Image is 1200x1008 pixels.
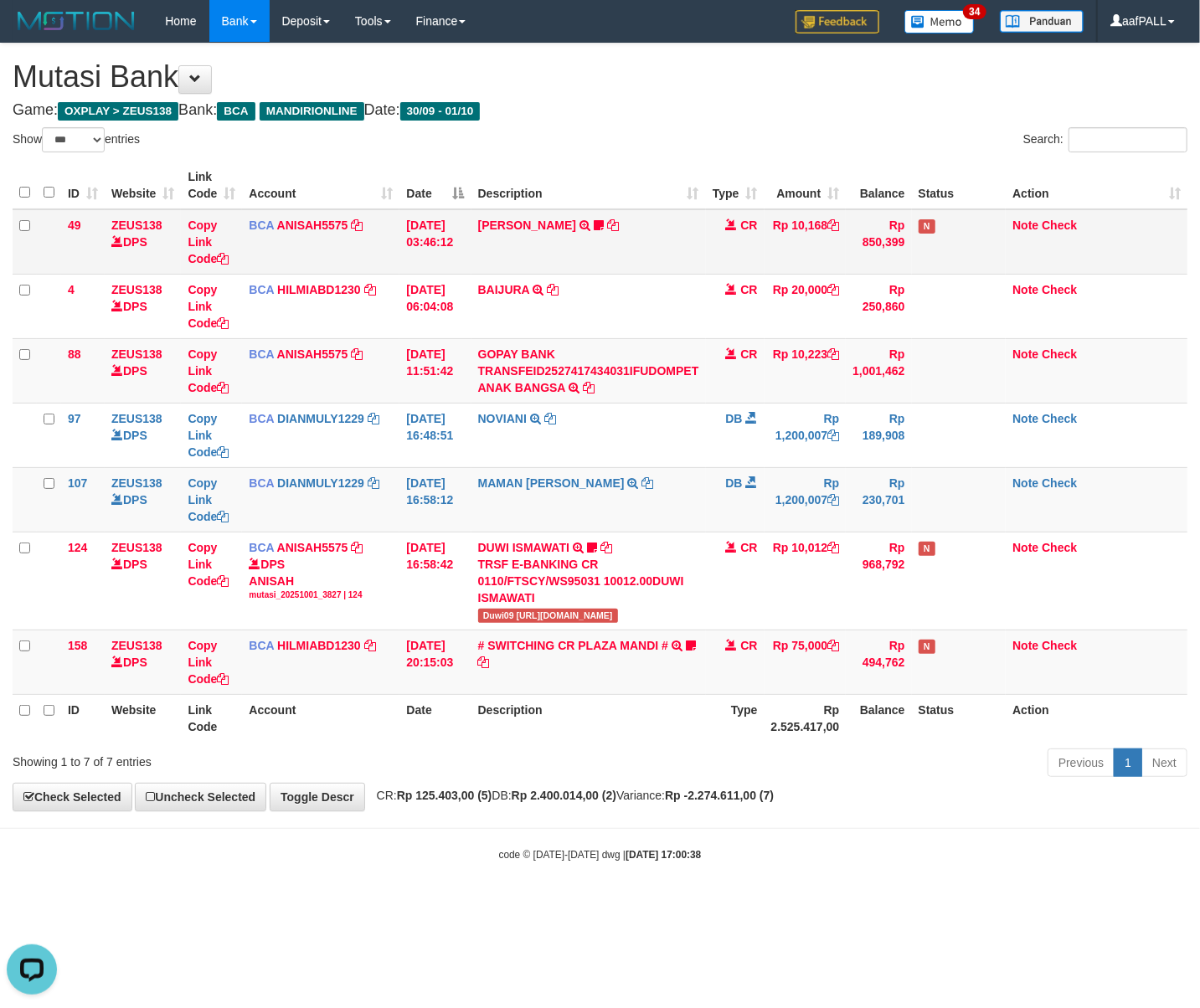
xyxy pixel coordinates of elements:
[105,630,181,694] td: DPS
[765,467,847,532] td: Rp 1,200,007
[512,789,616,802] strong: Rp 2.400.014,00 (2)
[547,283,559,296] a: Copy BAIJURA to clipboard
[583,381,595,394] a: Copy GOPAY BANK TRANSFEID2527417434031IFUDOMPET ANAK BANGSA to clipboard
[641,476,653,490] a: Copy MAMAN AGUSTIAN to clipboard
[105,403,181,467] td: DPS
[277,283,361,296] a: HILMIABD1230
[249,347,274,361] span: BCA
[399,694,471,742] th: Date
[706,694,765,742] th: Type
[351,219,363,232] a: Copy ANISAH5575 to clipboard
[188,412,229,459] a: Copy Link Code
[277,412,364,425] a: DIANMULY1229
[277,347,348,361] a: ANISAH5575
[665,789,774,802] strong: Rp -2.274.611,00 (7)
[399,209,471,275] td: [DATE] 03:46:12
[61,694,105,742] th: ID
[111,219,162,232] a: ZEUS138
[740,219,757,232] span: CR
[364,283,376,296] a: Copy HILMIABD1230 to clipboard
[827,283,839,296] a: Copy Rp 20,000 to clipboard
[607,219,619,232] a: Copy INA PAUJANAH to clipboard
[963,4,986,19] span: 34
[919,640,935,654] span: Has Note
[397,789,492,802] strong: Rp 125.403,00 (5)
[740,347,757,361] span: CR
[827,639,839,652] a: Copy Rp 75,000 to clipboard
[765,403,847,467] td: Rp 1,200,007
[217,102,255,121] span: BCA
[260,102,364,121] span: MANDIRIONLINE
[368,476,379,490] a: Copy DIANMULY1229 to clipboard
[188,283,229,330] a: Copy Link Code
[1042,639,1077,652] a: Check
[796,10,879,33] img: Feedback.jpg
[544,412,556,425] a: Copy NOVIANI to clipboard
[846,209,911,275] td: Rp 850,399
[1012,476,1038,490] a: Note
[368,789,774,802] span: CR: DB: Variance:
[249,476,274,490] span: BCA
[725,476,742,490] span: DB
[765,209,847,275] td: Rp 10,168
[188,347,229,394] a: Copy Link Code
[277,541,348,554] a: ANISAH5575
[471,694,706,742] th: Description
[765,274,847,338] td: Rp 20,000
[111,476,162,490] a: ZEUS138
[111,347,162,361] a: ZEUS138
[13,783,132,811] a: Check Selected
[135,783,266,811] a: Uncheck Selected
[600,541,612,554] a: Copy DUWI ISMAWATI to clipboard
[478,656,490,669] a: Copy # SWITCHING CR PLAZA MANDI # to clipboard
[249,219,274,232] span: BCA
[111,283,162,296] a: ZEUS138
[706,162,765,209] th: Type: activate to sort column ascending
[277,639,361,652] a: HILMIABD1230
[478,283,530,296] a: BAIJURA
[478,541,569,554] a: DUWI ISMAWATI
[42,127,105,152] select: Showentries
[846,338,911,403] td: Rp 1,001,462
[1000,10,1084,33] img: panduan.png
[68,541,87,554] span: 124
[740,639,757,652] span: CR
[105,338,181,403] td: DPS
[277,219,348,232] a: ANISAH5575
[61,162,105,209] th: ID: activate to sort column ascending
[400,102,481,121] span: 30/09 - 01/10
[68,639,87,652] span: 158
[765,532,847,630] td: Rp 10,012
[270,783,365,811] a: Toggle Descr
[188,639,229,686] a: Copy Link Code
[904,10,975,33] img: Button%20Memo.svg
[827,347,839,361] a: Copy Rp 10,223 to clipboard
[242,694,399,742] th: Account
[13,8,140,33] img: MOTION_logo.png
[1069,127,1187,152] input: Search:
[765,630,847,694] td: Rp 75,000
[277,476,364,490] a: DIANMULY1229
[765,162,847,209] th: Amount: activate to sort column ascending
[765,338,847,403] td: Rp 10,223
[68,412,81,425] span: 97
[399,274,471,338] td: [DATE] 06:04:08
[912,162,1007,209] th: Status
[827,219,839,232] a: Copy Rp 10,168 to clipboard
[188,541,229,588] a: Copy Link Code
[111,412,162,425] a: ZEUS138
[499,849,702,861] small: code © [DATE]-[DATE] dwg |
[105,532,181,630] td: DPS
[1006,162,1187,209] th: Action: activate to sort column ascending
[740,541,757,554] span: CR
[13,60,1187,94] h1: Mutasi Bank
[478,412,527,425] a: NOVIANI
[1012,541,1038,554] a: Note
[249,283,274,296] span: BCA
[827,429,839,442] a: Copy Rp 1,200,007 to clipboard
[846,403,911,467] td: Rp 189,908
[1042,412,1077,425] a: Check
[68,219,81,232] span: 49
[249,589,393,601] div: mutasi_20251001_3827 | 124
[1042,347,1077,361] a: Check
